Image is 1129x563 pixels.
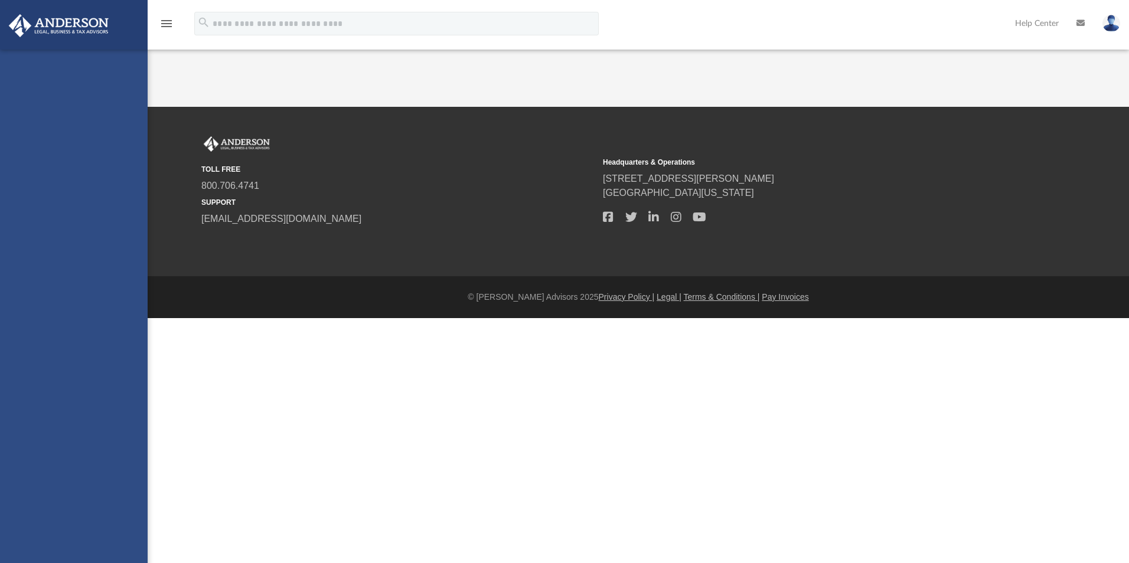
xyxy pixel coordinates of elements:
a: menu [159,22,174,31]
i: search [197,16,210,29]
img: Anderson Advisors Platinum Portal [201,136,272,152]
small: SUPPORT [201,197,595,208]
img: Anderson Advisors Platinum Portal [5,14,112,37]
div: © [PERSON_NAME] Advisors 2025 [148,291,1129,303]
a: Privacy Policy | [599,292,655,302]
a: [GEOGRAPHIC_DATA][US_STATE] [603,188,754,198]
i: menu [159,17,174,31]
small: Headquarters & Operations [603,157,996,168]
a: 800.706.4741 [201,181,259,191]
a: [EMAIL_ADDRESS][DOMAIN_NAME] [201,214,361,224]
img: User Pic [1102,15,1120,32]
a: [STREET_ADDRESS][PERSON_NAME] [603,174,774,184]
a: Terms & Conditions | [684,292,760,302]
a: Legal | [657,292,681,302]
small: TOLL FREE [201,164,595,175]
a: Pay Invoices [762,292,808,302]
